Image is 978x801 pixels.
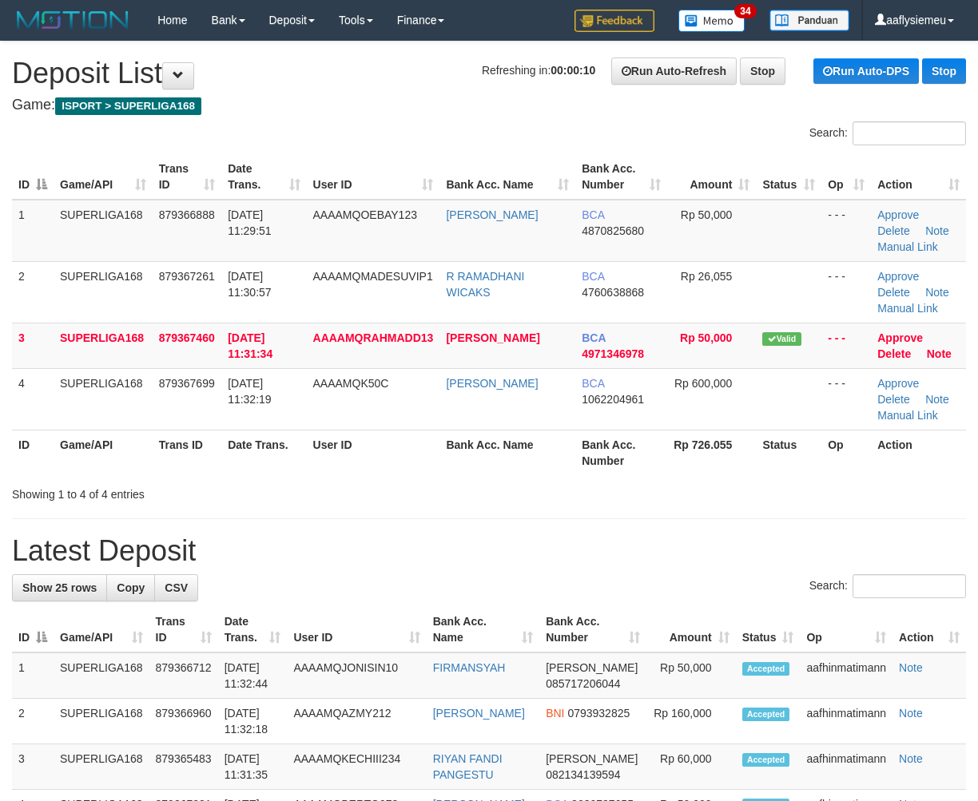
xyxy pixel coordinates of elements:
span: Copy 082134139594 to clipboard [546,768,620,781]
span: 879367261 [159,270,215,283]
span: [DATE] 11:29:51 [228,208,272,237]
td: aafhinmatimann [800,699,893,744]
a: Copy [106,574,155,601]
a: Note [899,707,923,720]
a: Manual Link [877,302,938,315]
span: AAAAMQRAHMADD13 [313,331,434,344]
td: [DATE] 11:32:44 [218,652,288,699]
td: 1 [12,652,54,699]
th: Rp 726.055 [667,430,757,475]
td: aafhinmatimann [800,744,893,790]
img: panduan.png [769,10,849,31]
th: ID: activate to sort column descending [12,607,54,652]
td: 3 [12,323,54,368]
div: Showing 1 to 4 of 4 entries [12,480,396,502]
input: Search: [853,574,966,598]
a: Note [925,224,949,237]
th: Status: activate to sort column ascending [756,154,821,200]
th: Trans ID: activate to sort column ascending [149,607,218,652]
th: User ID: activate to sort column ascending [307,154,440,200]
td: 879366712 [149,652,218,699]
a: Note [927,347,952,360]
th: Bank Acc. Name [439,430,575,475]
span: [DATE] 11:31:34 [228,331,272,360]
span: AAAAMQOEBAY123 [313,208,417,221]
span: ISPORT > SUPERLIGA168 [55,97,201,115]
a: Stop [740,57,785,85]
td: SUPERLIGA168 [54,744,149,790]
td: Rp 160,000 [646,699,736,744]
th: Bank Acc. Name: activate to sort column ascending [427,607,539,652]
th: Trans ID [153,430,221,475]
span: Copy 4870825680 to clipboard [582,224,644,237]
th: Trans ID: activate to sort column ascending [153,154,221,200]
span: BNI [546,707,564,720]
a: Run Auto-DPS [813,58,919,84]
th: Game/API: activate to sort column ascending [54,607,149,652]
span: 879367699 [159,377,215,390]
th: Action: activate to sort column ascending [871,154,966,200]
a: Stop [922,58,966,84]
h1: Latest Deposit [12,535,966,567]
a: Show 25 rows [12,574,107,601]
img: Button%20Memo.svg [678,10,745,32]
th: Op: activate to sort column ascending [821,154,871,200]
td: 2 [12,699,54,744]
a: Approve [877,270,919,283]
span: [PERSON_NAME] [546,752,638,765]
td: SUPERLIGA168 [54,652,149,699]
a: [PERSON_NAME] [446,208,538,221]
td: 879365483 [149,744,218,790]
th: Date Trans. [221,430,306,475]
th: ID: activate to sort column descending [12,154,54,200]
th: ID [12,430,54,475]
td: SUPERLIGA168 [54,200,153,262]
th: User ID: activate to sort column ascending [287,607,426,652]
td: AAAAMQJONISIN10 [287,652,426,699]
span: Refreshing in: [482,64,595,77]
span: Copy [117,581,145,594]
td: Rp 50,000 [646,652,736,699]
span: [DATE] 11:30:57 [228,270,272,299]
td: 4 [12,368,54,430]
td: SUPERLIGA168 [54,699,149,744]
th: Op [821,430,871,475]
a: Approve [877,377,919,390]
td: SUPERLIGA168 [54,261,153,323]
a: Delete [877,347,911,360]
a: [PERSON_NAME] [446,331,539,344]
th: Date Trans.: activate to sort column ascending [218,607,288,652]
th: Bank Acc. Number [575,430,667,475]
td: [DATE] 11:31:35 [218,744,288,790]
span: Show 25 rows [22,581,97,594]
td: [DATE] 11:32:18 [218,699,288,744]
span: Rp 50,000 [680,331,732,344]
span: [DATE] 11:32:19 [228,377,272,406]
span: Rp 26,055 [681,270,733,283]
th: User ID [307,430,440,475]
span: CSV [165,581,188,594]
a: Delete [877,286,909,299]
a: Delete [877,393,909,406]
span: Copy 4760638868 to clipboard [582,286,644,299]
a: Note [899,752,923,765]
td: Rp 60,000 [646,744,736,790]
td: - - - [821,261,871,323]
th: Amount: activate to sort column ascending [646,607,736,652]
span: 879367460 [159,331,215,344]
td: - - - [821,323,871,368]
a: Note [899,661,923,674]
td: 1 [12,200,54,262]
strong: 00:00:10 [551,64,595,77]
th: Bank Acc. Number: activate to sort column ascending [539,607,646,652]
a: R RAMADHANI WICAKS [446,270,524,299]
span: BCA [582,208,604,221]
span: Copy 4971346978 to clipboard [582,347,644,360]
td: AAAAMQAZMY212 [287,699,426,744]
a: Manual Link [877,240,938,253]
th: Date Trans.: activate to sort column ascending [221,154,306,200]
th: Bank Acc. Name: activate to sort column ascending [439,154,575,200]
a: Run Auto-Refresh [611,57,737,85]
span: 879366888 [159,208,215,221]
td: AAAAMQKECHIII234 [287,744,426,790]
